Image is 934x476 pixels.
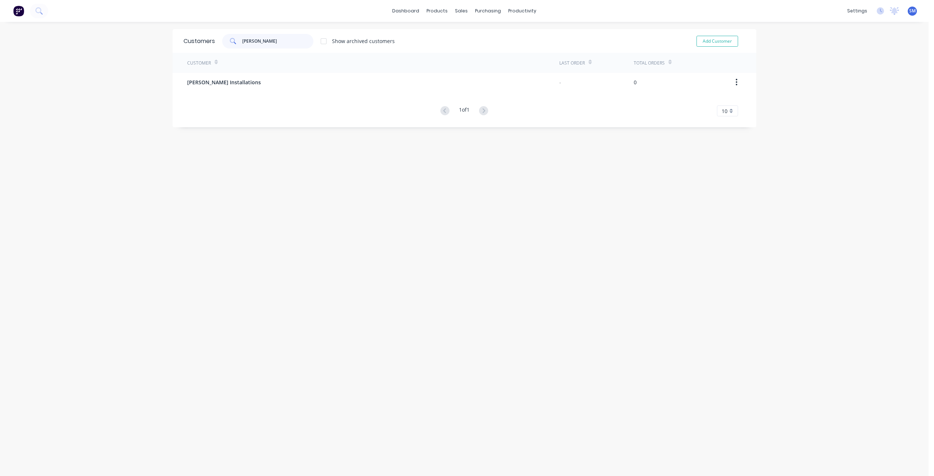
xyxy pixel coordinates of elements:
a: dashboard [389,5,423,16]
div: products [423,5,451,16]
span: SM [909,8,916,14]
div: productivity [505,5,540,16]
button: Add Customer [696,36,738,47]
div: settings [844,5,871,16]
div: purchasing [471,5,505,16]
div: Customer [187,60,211,66]
div: - [559,78,561,86]
span: 10 [722,107,727,115]
div: sales [451,5,471,16]
div: Customers [184,37,215,46]
input: Search customers... [242,34,313,49]
div: 0 [634,78,637,86]
div: Total Orders [634,60,665,66]
div: 1 of 1 [459,106,470,116]
img: Factory [13,5,24,16]
div: Last Order [559,60,585,66]
div: Show archived customers [332,37,395,45]
span: [PERSON_NAME] Installations [187,78,261,86]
